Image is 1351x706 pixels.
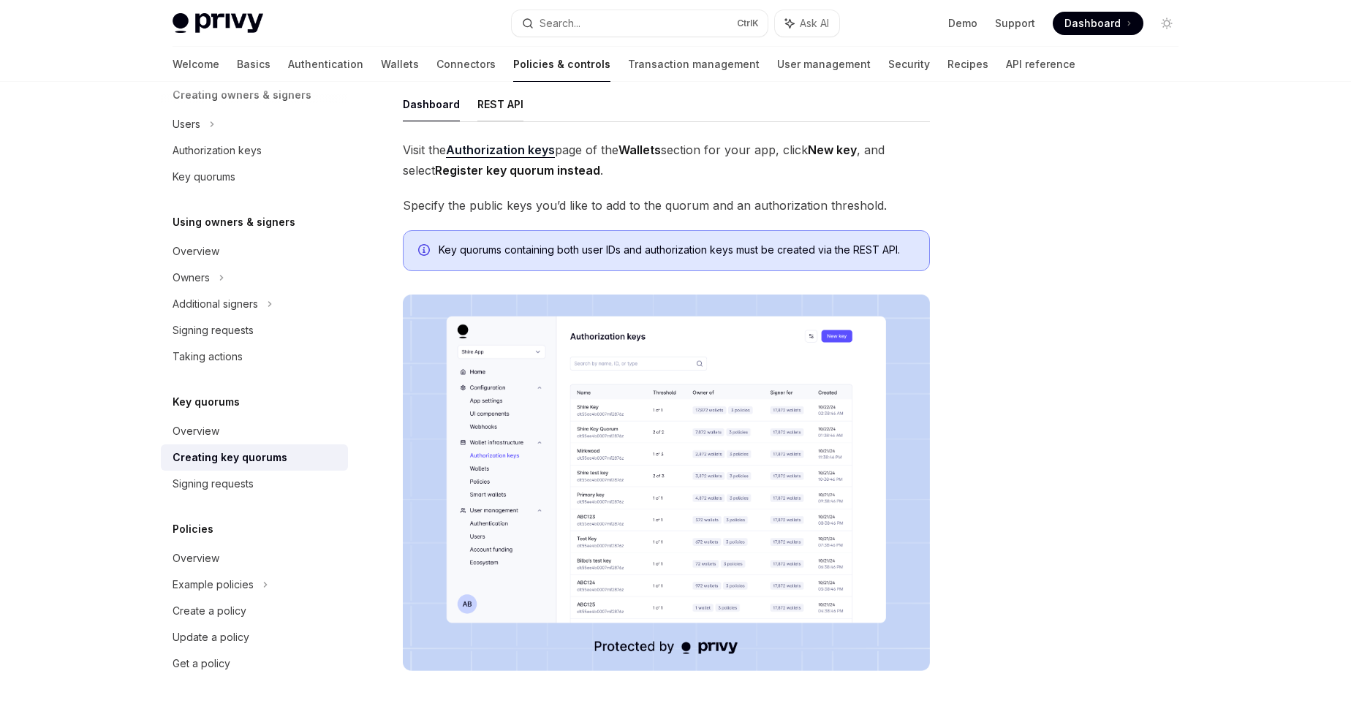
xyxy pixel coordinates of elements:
h5: Policies [173,520,213,538]
a: Overview [161,545,348,572]
a: Taking actions [161,343,348,370]
a: Update a policy [161,624,348,650]
a: Authorization keys [446,143,555,158]
div: Taking actions [173,348,243,365]
span: Key quorums containing both user IDs and authorization keys must be created via the REST API. [439,243,915,257]
span: Ask AI [800,16,829,31]
div: Signing requests [173,475,254,493]
div: Overview [173,550,219,567]
a: Authorization keys [161,137,348,164]
h5: Using owners & signers [173,213,295,231]
div: Get a policy [173,655,230,672]
strong: Register key quorum instead [435,163,600,178]
a: Connectors [436,47,496,82]
a: API reference [1006,47,1075,82]
a: Policies & controls [513,47,610,82]
div: Example policies [173,576,254,593]
div: Overview [173,243,219,260]
span: Ctrl K [737,18,759,29]
a: Wallets [381,47,419,82]
a: Overview [161,418,348,444]
strong: Wallets [618,143,661,157]
img: Dashboard [403,295,930,671]
button: Ask AI [775,10,839,37]
div: Create a policy [173,602,246,620]
strong: New key [808,143,857,157]
a: Creating key quorums [161,444,348,471]
a: Welcome [173,47,219,82]
a: Demo [948,16,977,31]
a: Key quorums [161,164,348,190]
span: Specify the public keys you’d like to add to the quorum and an authorization threshold. [403,195,930,216]
a: Get a policy [161,650,348,677]
a: Signing requests [161,471,348,497]
div: Overview [173,422,219,440]
div: Creating key quorums [173,449,287,466]
h5: Key quorums [173,393,240,411]
button: Toggle dark mode [1155,12,1178,35]
a: Basics [237,47,270,82]
svg: Info [418,244,433,259]
a: Security [888,47,930,82]
a: Authentication [288,47,363,82]
img: light logo [173,13,263,34]
button: Dashboard [403,87,460,121]
div: Update a policy [173,629,249,646]
div: Users [173,115,200,133]
a: Overview [161,238,348,265]
span: Dashboard [1064,16,1121,31]
div: Additional signers [173,295,258,313]
a: Signing requests [161,317,348,343]
a: User management [777,47,871,82]
div: Key quorums [173,168,235,186]
button: REST API [477,87,523,121]
strong: Authorization keys [446,143,555,157]
button: Search...CtrlK [512,10,768,37]
div: Search... [540,15,580,32]
a: Create a policy [161,598,348,624]
a: Recipes [947,47,988,82]
span: Visit the page of the section for your app, click , and select . [403,140,930,181]
a: Dashboard [1053,12,1143,35]
a: Transaction management [628,47,760,82]
div: Owners [173,269,210,286]
a: Support [995,16,1035,31]
div: Signing requests [173,322,254,339]
div: Authorization keys [173,142,262,159]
